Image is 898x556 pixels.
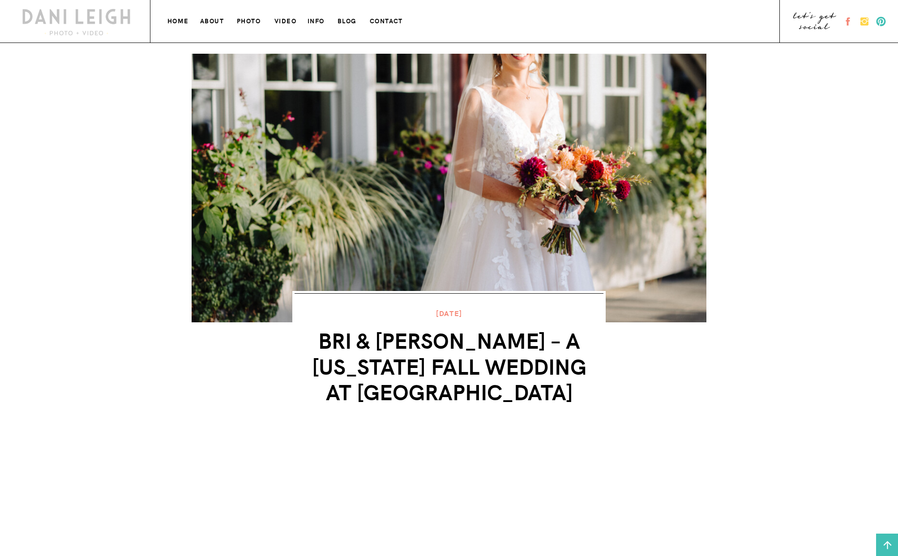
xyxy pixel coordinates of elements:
a: blog [338,15,359,25]
a: info [308,15,326,25]
a: let's get social [792,14,838,29]
h1: Bri & [PERSON_NAME] – A [US_STATE] Fall Wedding at [GEOGRAPHIC_DATA] [310,327,588,404]
a: contact [370,15,405,25]
a: home [167,15,190,25]
a: VIDEO [274,15,298,25]
a: photo [237,15,262,25]
h1: Title [293,284,624,308]
p: [DATE] [349,307,550,320]
a: about [200,15,225,25]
